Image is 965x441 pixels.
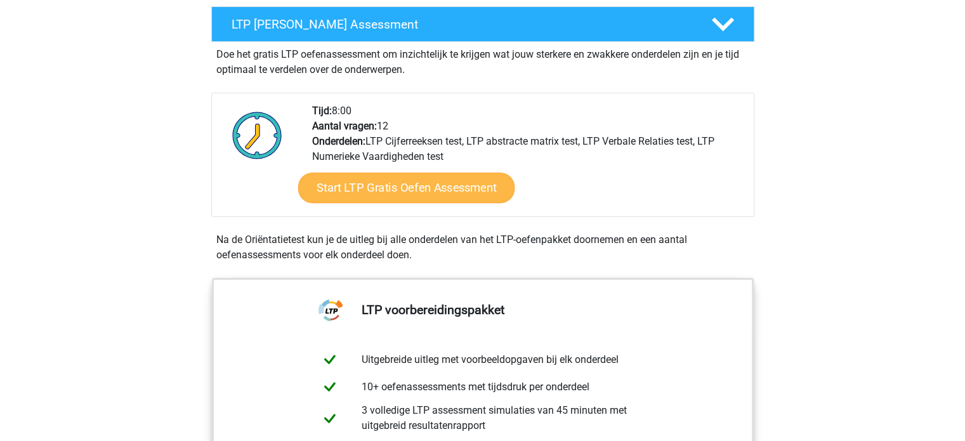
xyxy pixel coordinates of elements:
[303,103,753,216] div: 8:00 12 LTP Cijferreeksen test, LTP abstracte matrix test, LTP Verbale Relaties test, LTP Numerie...
[225,103,289,167] img: Klok
[206,6,759,42] a: LTP [PERSON_NAME] Assessment
[312,105,332,117] b: Tijd:
[211,42,754,77] div: Doe het gratis LTP oefenassessment om inzichtelijk te krijgen wat jouw sterkere en zwakkere onder...
[298,173,515,203] a: Start LTP Gratis Oefen Assessment
[312,135,365,147] b: Onderdelen:
[312,120,377,132] b: Aantal vragen:
[232,17,691,32] h4: LTP [PERSON_NAME] Assessment
[211,232,754,263] div: Na de Oriëntatietest kun je de uitleg bij alle onderdelen van het LTP-oefenpakket doornemen en ee...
